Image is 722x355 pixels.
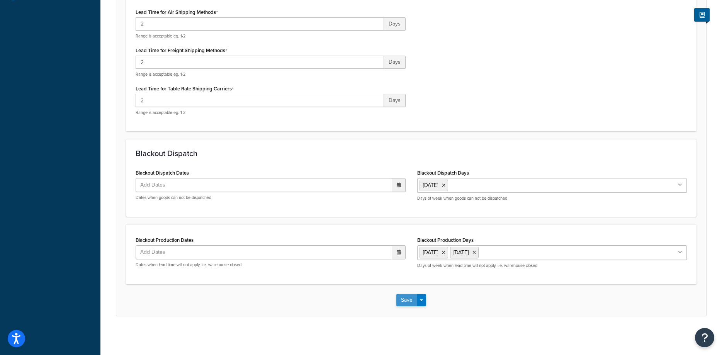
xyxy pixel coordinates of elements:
span: Add Dates [138,246,175,259]
span: [DATE] [454,248,469,256]
label: Blackout Dispatch Dates [136,170,189,176]
span: Days [384,56,406,69]
button: Open Resource Center [695,328,714,347]
label: Lead Time for Table Rate Shipping Carriers [136,86,234,92]
span: Add Dates [138,178,175,192]
span: [DATE] [423,248,438,256]
span: Days [384,94,406,107]
p: Days of week when lead time will not apply, i.e. warehouse closed [417,263,687,268]
h3: Blackout Dispatch [136,149,687,158]
label: Lead Time for Air Shipping Methods [136,9,218,15]
label: Blackout Production Days [417,237,474,243]
label: Blackout Production Dates [136,237,194,243]
p: Range is acceptable eg. 1-2 [136,110,406,116]
p: Dates when lead time will not apply, i.e. warehouse closed [136,262,406,268]
span: [DATE] [423,181,438,189]
p: Range is acceptable eg. 1-2 [136,33,406,39]
button: Save [396,294,417,306]
p: Range is acceptable eg. 1-2 [136,71,406,77]
label: Blackout Dispatch Days [417,170,469,176]
button: Show Help Docs [694,8,710,22]
p: Dates when goods can not be dispatched [136,195,406,200]
label: Lead Time for Freight Shipping Methods [136,48,227,54]
span: Days [384,17,406,31]
p: Days of week when goods can not be dispatched [417,195,687,201]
